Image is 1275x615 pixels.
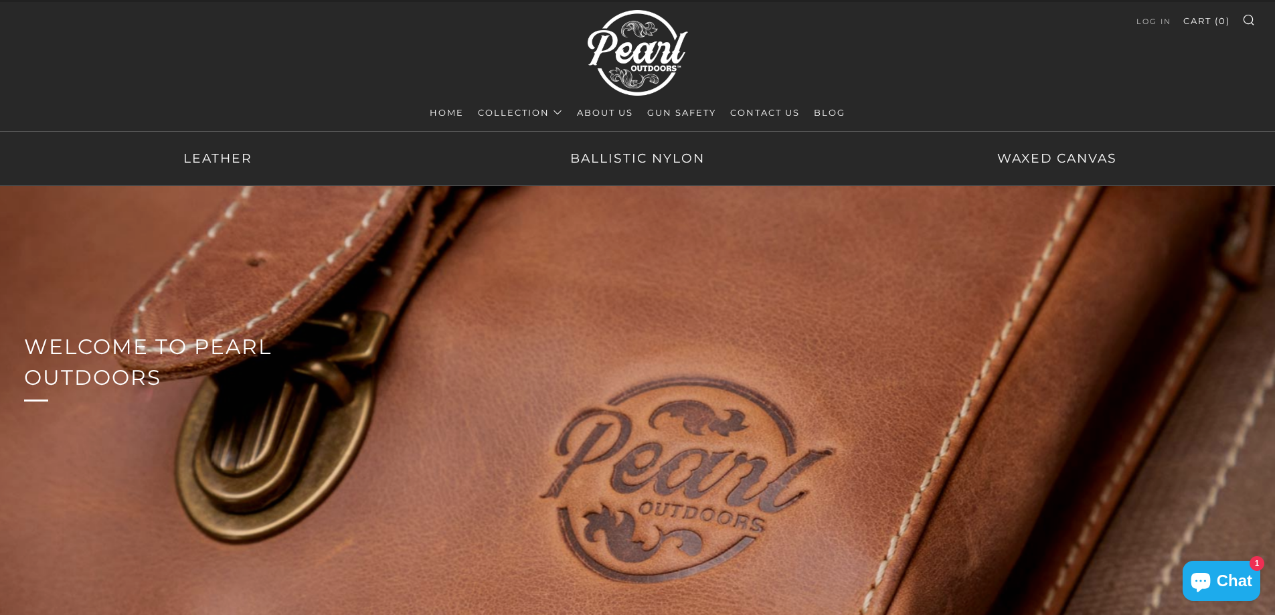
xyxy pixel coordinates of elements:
a: Contact Us [730,102,800,123]
inbox-online-store-chat: Shopify online store chat [1179,561,1264,604]
a: Waxed Canvas [855,144,1259,173]
a: Home [430,102,464,123]
span: 0 [1219,15,1226,26]
a: Blog [814,102,845,123]
a: Cart (0) [1183,10,1230,31]
a: Gun Safety [647,102,716,123]
a: Leather [16,144,420,173]
img: Pearl Outdoors | Luxury Leather Pistol Bags & Executive Range Bags [588,4,688,102]
a: Ballistic Nylon [436,144,839,173]
a: Log in [1136,11,1171,32]
a: Collection [478,102,563,123]
h2: Welcome to Pearl Outdoors [24,331,351,394]
a: About Us [577,102,633,123]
